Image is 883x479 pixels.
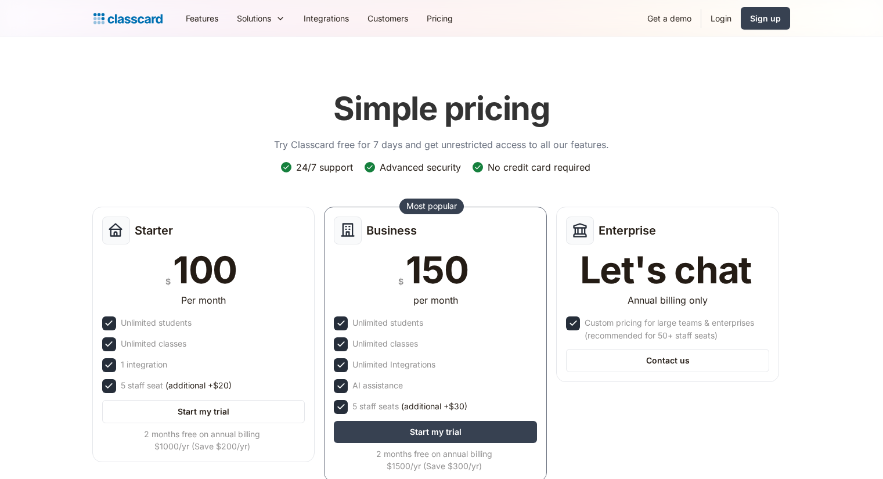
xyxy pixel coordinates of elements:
a: Contact us [566,349,769,372]
div: Solutions [237,12,271,24]
div: Unlimited Integrations [352,358,435,371]
div: 1 integration [121,358,167,371]
div: $ [398,274,403,289]
div: 2 months free on annual billing $1500/yr (Save $300/yr) [334,448,535,472]
div: AI assistance [352,379,403,392]
div: Let's chat [580,251,752,289]
div: 5 staff seat [121,379,232,392]
div: Annual billing only [628,293,708,307]
div: Solutions [228,5,294,31]
div: 2 months free on annual billing $1000/yr (Save $200/yr) [102,428,303,452]
div: 24/7 support [296,161,353,174]
a: Start my trial [334,421,537,443]
a: Start my trial [102,400,305,423]
h2: Enterprise [599,224,656,237]
h2: Starter [135,224,173,237]
span: (additional +$20) [165,379,232,392]
div: Unlimited classes [121,337,186,350]
div: Unlimited classes [352,337,418,350]
div: No credit card required [488,161,590,174]
a: Integrations [294,5,358,31]
a: Login [701,5,741,31]
div: Unlimited students [121,316,192,329]
div: per month [413,293,458,307]
div: Advanced security [380,161,461,174]
div: $ [165,274,171,289]
div: Most popular [406,200,457,212]
div: Sign up [750,12,781,24]
span: (additional +$30) [401,400,467,413]
a: Pricing [417,5,462,31]
a: Sign up [741,7,790,30]
div: 150 [406,251,468,289]
div: 100 [173,251,237,289]
h1: Simple pricing [333,89,550,128]
div: Per month [181,293,226,307]
p: Try Classcard free for 7 days and get unrestricted access to all our features. [274,138,609,152]
a: Logo [93,10,163,27]
a: Customers [358,5,417,31]
div: Custom pricing for large teams & enterprises (recommended for 50+ staff seats) [585,316,767,342]
a: Features [176,5,228,31]
h2: Business [366,224,417,237]
div: 5 staff seats [352,400,467,413]
div: Unlimited students [352,316,423,329]
a: Get a demo [638,5,701,31]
